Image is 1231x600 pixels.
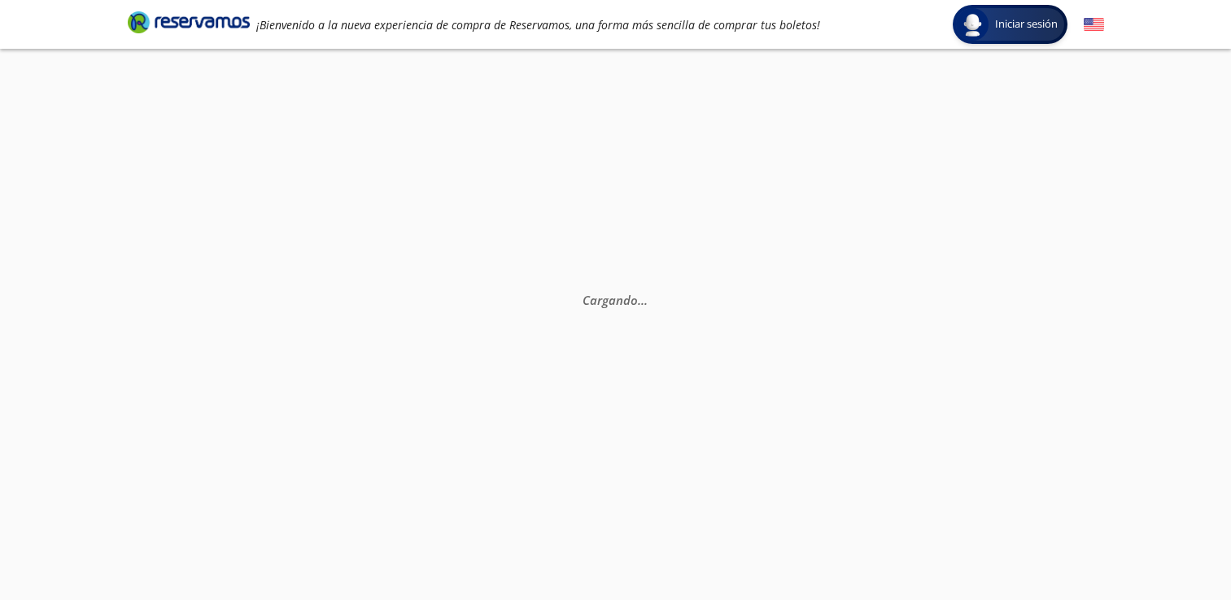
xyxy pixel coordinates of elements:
[1084,15,1104,35] button: English
[644,292,648,308] span: .
[128,10,250,34] i: Brand Logo
[641,292,644,308] span: .
[583,292,648,308] em: Cargando
[638,292,641,308] span: .
[989,16,1064,33] span: Iniciar sesión
[128,10,250,39] a: Brand Logo
[256,17,820,33] em: ¡Bienvenido a la nueva experiencia de compra de Reservamos, una forma más sencilla de comprar tus...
